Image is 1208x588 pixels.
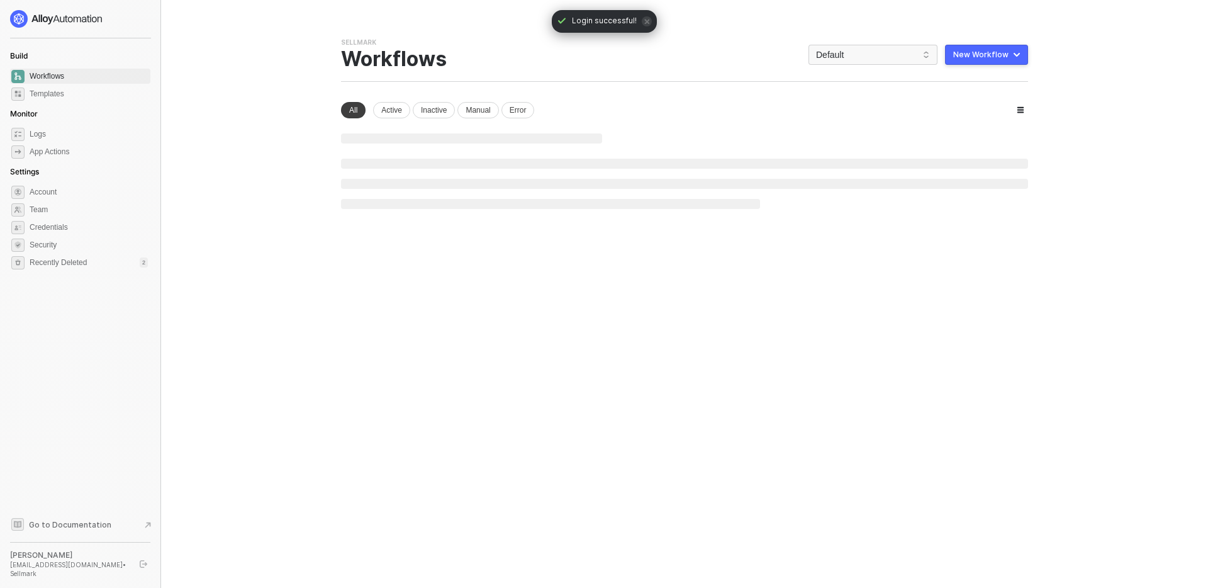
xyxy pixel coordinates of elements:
span: Account [30,184,148,200]
span: icon-check [557,16,567,26]
span: Security [30,237,148,252]
div: Inactive [413,102,455,118]
span: Workflows [30,69,148,84]
span: Default [816,45,930,64]
span: Settings [10,167,39,176]
div: 2 [140,257,148,268]
span: icon-logs [11,128,25,141]
span: credentials [11,221,25,234]
div: Active [373,102,410,118]
span: Credentials [30,220,148,235]
span: Build [10,51,28,60]
div: All [341,102,366,118]
span: icon-app-actions [11,145,25,159]
span: Login successful! [572,15,637,28]
span: settings [11,256,25,269]
img: logo [10,10,103,28]
span: dashboard [11,70,25,83]
span: team [11,203,25,217]
div: Error [501,102,535,118]
div: Workflows [341,47,447,71]
span: logout [140,560,147,568]
span: settings [11,186,25,199]
div: Sellmark [341,38,376,47]
span: documentation [11,518,24,531]
a: Knowledge Base [10,517,151,532]
span: document-arrow [142,519,154,531]
a: logo [10,10,150,28]
span: Team [30,202,148,217]
div: App Actions [30,147,69,157]
span: security [11,239,25,252]
div: [EMAIL_ADDRESS][DOMAIN_NAME] • Sellmark [10,560,128,578]
span: Templates [30,86,148,101]
span: Monitor [10,109,38,118]
div: [PERSON_NAME] [10,550,128,560]
div: New Workflow [953,50,1009,60]
button: New Workflow [945,45,1028,65]
span: Go to Documentation [29,519,111,530]
span: Recently Deleted [30,257,87,268]
span: Logs [30,127,148,142]
div: Manual [457,102,498,118]
span: icon-close [642,16,652,26]
span: marketplace [11,88,25,101]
